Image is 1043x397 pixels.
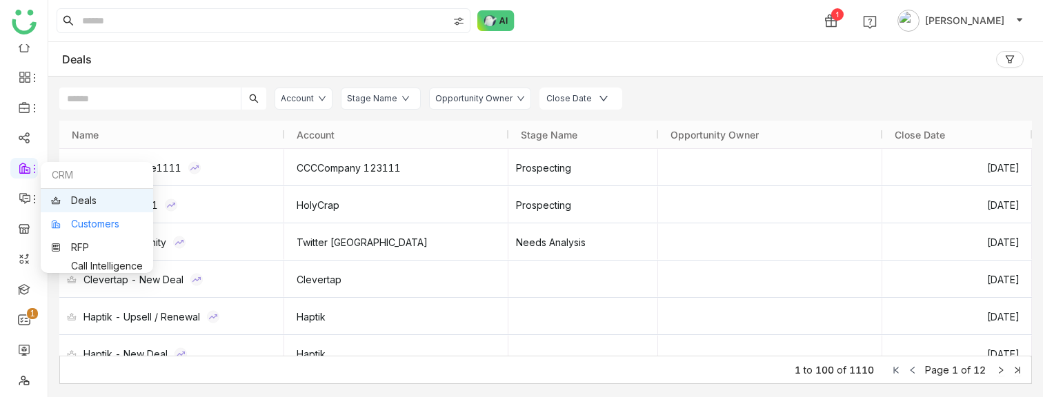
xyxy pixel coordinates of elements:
span: of [837,364,846,376]
nz-badge-sup: 1 [27,308,38,319]
gtmb-cell-renderer: [DATE] [895,187,1020,223]
span: Name [72,129,99,141]
div: Stage Name [347,92,397,105]
div: DDD Deal Name1111 [83,150,181,186]
a: Customers [51,219,143,229]
span: of [961,364,971,376]
img: ask-buddy-normal.svg [477,10,515,31]
div: Clevertap - New Deal [83,261,183,298]
span: 100 [815,364,834,376]
div: Opportunity Owner [435,92,513,105]
img: help.svg [863,15,877,29]
gtmb-cell-renderer: Haptik [297,336,496,372]
gtmb-cell-renderer: HolyCrap [297,187,496,223]
p: 1 [30,307,35,320]
div: Prospecting [516,150,571,186]
button: [PERSON_NAME] [895,10,1026,32]
div: CRM [41,162,153,189]
span: [PERSON_NAME] [925,13,1004,28]
img: avatar [897,10,920,32]
a: Deals [51,196,143,205]
div: Prospecting [516,187,571,223]
span: Stage Name [521,129,577,141]
span: Account [297,129,335,141]
span: 12 [973,364,986,376]
div: Close Date [546,92,592,105]
div: 1 [831,8,844,21]
span: Opportunity Owner [670,129,759,141]
div: Haptik - New Deal [83,336,168,372]
gtmb-cell-renderer: [DATE] [895,298,1020,335]
gtmb-cell-renderer: Twitter [GEOGRAPHIC_DATA] [297,224,496,261]
img: search-type.svg [453,16,464,27]
span: 1110 [849,364,874,376]
span: 1 [795,364,801,376]
gtmb-cell-renderer: [DATE] [895,336,1020,372]
div: Deals [62,52,92,66]
gtmb-cell-renderer: [DATE] [895,224,1020,261]
gtmb-cell-renderer: [DATE] [895,150,1020,186]
span: Page [925,364,949,376]
gtmb-cell-renderer: [DATE] [895,261,1020,298]
span: to [804,364,813,376]
span: Close Date [895,129,945,141]
div: Account [281,92,314,105]
gtmb-cell-renderer: Haptik [297,298,496,335]
span: 1 [952,364,958,376]
gtmb-cell-renderer: Clevertap [297,261,496,298]
gtmb-cell-renderer: CCCCompany 123111 [297,150,496,186]
div: Needs Analysis [516,224,586,261]
a: RFP [51,243,143,252]
div: Haptik - Upsell / Renewal [83,298,200,335]
img: logo [12,10,37,34]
